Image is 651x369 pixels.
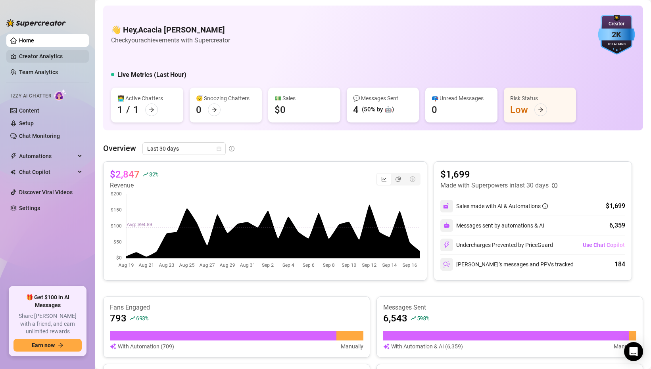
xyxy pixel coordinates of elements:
[103,142,136,154] article: Overview
[11,92,51,100] span: Izzy AI Chatter
[54,89,67,101] img: AI Chatter
[117,103,123,116] div: 1
[396,176,401,182] span: pie-chart
[609,221,625,230] div: 6,359
[432,94,491,103] div: 📪 Unread Messages
[440,181,549,190] article: Made with Superpowers in last 30 days
[19,189,73,195] a: Discover Viral Videos
[19,205,40,211] a: Settings
[391,342,463,351] article: With Automation & AI (6,359)
[598,20,635,28] div: Creator
[456,202,548,210] div: Sales made with AI & Automations
[538,107,543,113] span: arrow-right
[10,153,17,159] span: thunderbolt
[624,342,643,361] div: Open Intercom Messenger
[432,103,437,116] div: 0
[133,103,139,116] div: 1
[110,181,158,190] article: Revenue
[147,143,221,155] span: Last 30 days
[275,103,286,116] div: $0
[149,107,154,113] span: arrow-right
[196,103,202,116] div: 0
[136,314,148,322] span: 693 %
[440,168,557,181] article: $1,699
[353,103,359,116] div: 4
[598,15,635,55] img: blue-badge-DgoSNQY1.svg
[32,342,55,348] span: Earn now
[440,219,544,232] div: Messages sent by automations & AI
[443,203,450,210] img: svg%3e
[606,201,625,211] div: $1,699
[583,242,625,248] span: Use Chat Copilot
[376,173,421,185] div: segmented control
[552,183,557,188] span: info-circle
[542,203,548,209] span: info-circle
[383,303,637,312] article: Messages Sent
[130,315,135,321] span: rise
[598,42,635,47] div: Total Fans
[19,107,39,114] a: Content
[149,170,158,178] span: 32 %
[410,176,415,182] span: dollar-circle
[440,258,574,271] div: [PERSON_NAME]’s messages and PPVs tracked
[58,342,63,348] span: arrow-right
[381,176,387,182] span: line-chart
[19,37,34,44] a: Home
[110,303,363,312] article: Fans Engaged
[411,315,416,321] span: rise
[143,172,148,177] span: rise
[341,342,363,351] article: Manually
[19,120,34,126] a: Setup
[19,166,75,178] span: Chat Copilot
[110,168,140,181] article: $2,847
[13,312,82,336] span: Share [PERSON_NAME] with a friend, and earn unlimited rewards
[614,342,636,351] article: Manually
[275,94,334,103] div: 💵 Sales
[110,312,127,325] article: 793
[111,24,230,35] h4: 👋 Hey, Acacia [PERSON_NAME]
[10,169,15,175] img: Chat Copilot
[440,239,553,251] div: Undercharges Prevented by PriceGuard
[110,342,116,351] img: svg%3e
[196,94,255,103] div: 😴 Snoozing Chatters
[19,69,58,75] a: Team Analytics
[117,70,186,80] h5: Live Metrics (Last Hour)
[510,94,570,103] div: Risk Status
[353,94,413,103] div: 💬 Messages Sent
[615,260,625,269] div: 184
[383,342,390,351] img: svg%3e
[19,150,75,163] span: Automations
[444,222,450,229] img: svg%3e
[229,146,234,151] span: info-circle
[582,239,625,251] button: Use Chat Copilot
[111,35,230,45] article: Check your achievements with Supercreator
[13,294,82,309] span: 🎁 Get $100 in AI Messages
[443,241,450,249] img: svg%3e
[217,146,221,151] span: calendar
[362,105,394,115] div: (50% by 🤖)
[118,342,174,351] article: With Automation (709)
[443,261,450,268] img: svg%3e
[19,133,60,139] a: Chat Monitoring
[19,50,83,63] a: Creator Analytics
[417,314,429,322] span: 598 %
[6,19,66,27] img: logo-BBDzfeDw.svg
[211,107,217,113] span: arrow-right
[598,29,635,41] div: 2K
[13,339,82,352] button: Earn nowarrow-right
[117,94,177,103] div: 👩‍💻 Active Chatters
[383,312,407,325] article: 6,543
